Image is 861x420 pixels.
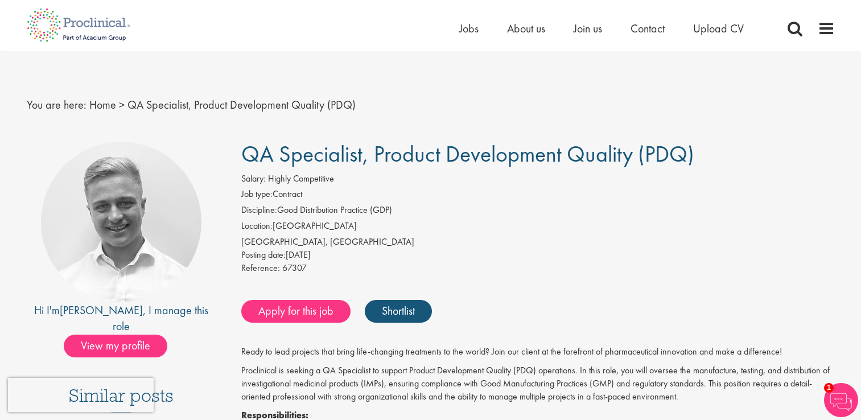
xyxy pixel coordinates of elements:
span: > [119,97,125,112]
span: View my profile [64,335,167,357]
label: Location: [241,220,273,233]
li: [GEOGRAPHIC_DATA] [241,220,835,236]
a: [PERSON_NAME] [60,303,143,318]
li: Contract [241,188,835,204]
span: QA Specialist, Product Development Quality (PDQ) [241,139,694,168]
span: 67307 [282,262,307,274]
span: QA Specialist, Product Development Quality (PDQ) [127,97,356,112]
img: imeage of recruiter Joshua Bye [41,142,201,302]
label: Discipline: [241,204,277,217]
a: Jobs [459,21,479,36]
a: Shortlist [365,300,432,323]
a: View my profile [64,337,179,352]
label: Salary: [241,172,266,186]
label: Reference: [241,262,280,275]
span: 1 [824,383,834,393]
span: You are here: [27,97,86,112]
iframe: reCAPTCHA [8,378,154,412]
p: Proclinical is seeking a QA Specialist to support Product Development Quality (PDQ) operations. I... [241,364,835,403]
a: About us [507,21,545,36]
div: [DATE] [241,249,835,262]
div: [GEOGRAPHIC_DATA], [GEOGRAPHIC_DATA] [241,236,835,249]
p: Ready to lead projects that bring life-changing treatments to the world? Join our client at the f... [241,345,835,359]
a: Upload CV [693,21,744,36]
a: Join us [574,21,602,36]
div: Hi I'm , I manage this role [27,302,216,335]
span: Highly Competitive [268,172,334,184]
img: Chatbot [824,383,858,417]
li: Good Distribution Practice (GDP) [241,204,835,220]
span: Posting date: [241,249,286,261]
label: Job type: [241,188,273,201]
a: Contact [631,21,665,36]
a: breadcrumb link [89,97,116,112]
a: Apply for this job [241,300,351,323]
